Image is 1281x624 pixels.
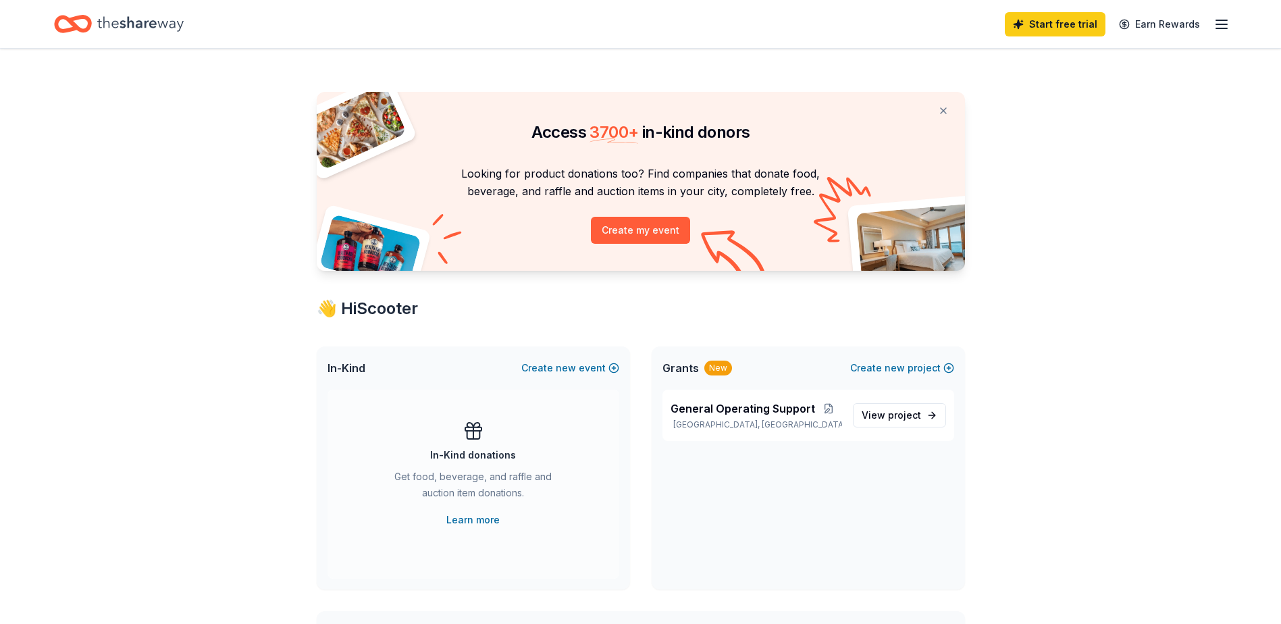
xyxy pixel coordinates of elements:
span: In-Kind [328,360,365,376]
p: Looking for product donations too? Find companies that donate food, beverage, and raffle and auct... [333,165,949,201]
span: Grants [662,360,699,376]
span: 3700 + [590,122,638,142]
button: Create my event [591,217,690,244]
a: View project [853,403,946,427]
span: new [885,360,905,376]
a: Home [54,8,184,40]
img: Curvy arrow [701,230,768,281]
div: 👋 Hi Scooter [317,298,965,319]
button: Createnewproject [850,360,954,376]
a: Learn more [446,512,500,528]
img: Pizza [301,84,407,170]
a: Start free trial [1005,12,1105,36]
span: Access in-kind donors [531,122,750,142]
div: New [704,361,732,375]
span: General Operating Support [671,400,815,417]
button: Createnewevent [521,360,619,376]
span: View [862,407,921,423]
p: [GEOGRAPHIC_DATA], [GEOGRAPHIC_DATA] [671,419,842,430]
div: Get food, beverage, and raffle and auction item donations. [382,469,565,506]
span: new [556,360,576,376]
span: project [888,409,921,421]
div: In-Kind donations [430,447,516,463]
a: Earn Rewards [1111,12,1208,36]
